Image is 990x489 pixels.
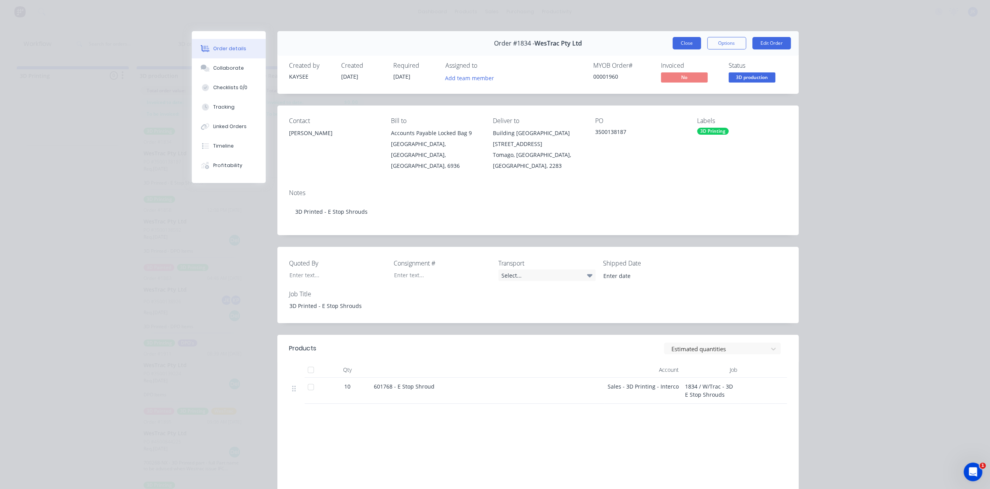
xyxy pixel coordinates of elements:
button: Order details [192,39,266,58]
div: 1834 / W/Trac - 3D E Stop Shrouds [682,378,740,404]
div: Contact [289,117,378,125]
button: Add team member [441,72,498,83]
div: KAYSEE [289,72,332,81]
button: Linked Orders [192,117,266,136]
div: Profitability [213,162,242,169]
div: [PERSON_NAME] [289,128,378,139]
button: Tracking [192,97,266,117]
label: Shipped Date [603,259,700,268]
button: Close [673,37,701,49]
div: Checklists 0/0 [213,84,247,91]
div: Accounts Payable Locked Bag 9 [391,128,480,139]
button: Options [707,37,746,49]
button: Edit Order [752,37,791,49]
button: Profitability [192,156,266,175]
div: Bill to [391,117,480,125]
div: Products [289,344,316,353]
button: Timeline [192,136,266,156]
button: Add team member [445,72,498,83]
div: Created [341,62,384,69]
div: [PERSON_NAME] [289,128,378,153]
div: Building [GEOGRAPHIC_DATA][STREET_ADDRESS]Tomago, [GEOGRAPHIC_DATA], [GEOGRAPHIC_DATA], 2283 [493,128,582,171]
button: 3D production [729,72,775,84]
span: No [661,72,708,82]
div: Select... [498,269,596,281]
div: Order details [213,45,246,52]
div: Tomago, [GEOGRAPHIC_DATA], [GEOGRAPHIC_DATA], 2283 [493,150,582,171]
div: Labels [697,117,787,125]
span: 601768 - E Stop Shroud [374,383,435,390]
div: 3D Printed - E Stop Shrouds [283,300,380,311]
span: [DATE] [341,73,358,80]
div: Linked Orders [213,123,247,130]
div: Assigned to [445,62,523,69]
span: WesTrac Pty Ltd [534,40,582,47]
button: Checklists 0/0 [192,78,266,97]
span: 3D production [729,72,775,82]
label: Quoted By [289,259,386,268]
label: Job Title [289,289,386,299]
span: Order #1834 - [494,40,534,47]
div: Tracking [213,104,235,111]
div: 3500138187 [595,128,685,139]
input: Enter date [598,270,695,281]
div: 3D Printing [697,128,729,135]
div: Qty [324,362,371,378]
div: Collaborate [213,65,244,72]
label: Consignment # [394,259,491,268]
span: [DATE] [393,73,410,80]
div: [GEOGRAPHIC_DATA], [GEOGRAPHIC_DATA], [GEOGRAPHIC_DATA], 6936 [391,139,480,171]
div: Required [393,62,436,69]
div: Status [729,62,787,69]
div: Building [GEOGRAPHIC_DATA][STREET_ADDRESS] [493,128,582,150]
span: 10 [344,382,350,390]
div: 00001960 [593,72,652,81]
div: 3D Printed - E Stop Shrouds [289,200,787,223]
div: Account [604,362,682,378]
div: Created by [289,62,332,69]
div: Accounts Payable Locked Bag 9[GEOGRAPHIC_DATA], [GEOGRAPHIC_DATA], [GEOGRAPHIC_DATA], 6936 [391,128,480,171]
span: 1 [979,463,986,469]
div: Notes [289,189,787,197]
div: MYOB Order # [593,62,652,69]
div: Deliver to [493,117,582,125]
div: Job [682,362,740,378]
iframe: Intercom live chat [964,463,982,481]
div: Sales - 3D Printing - Interco [604,378,682,404]
label: Transport [498,259,596,268]
div: Timeline [213,142,234,150]
div: Invoiced [661,62,719,69]
div: PO [595,117,685,125]
button: Collaborate [192,58,266,78]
